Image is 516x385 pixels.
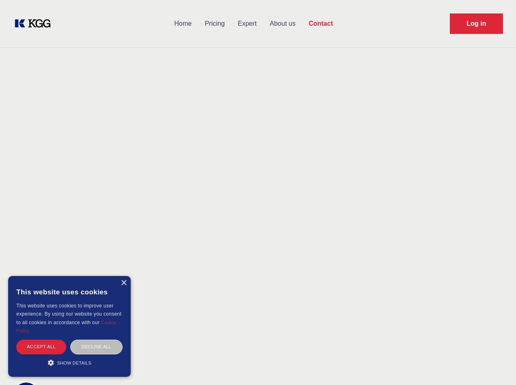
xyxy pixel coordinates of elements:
a: About us [263,13,302,34]
a: Pricing [198,13,231,34]
iframe: Chat Widget [475,346,516,385]
div: Accept all [16,340,66,354]
a: Expert [231,13,263,34]
div: This website uses cookies [16,282,123,302]
div: Decline all [70,340,123,354]
div: Close [121,280,127,286]
a: Cookie Policy [16,320,116,333]
a: Home [168,13,198,34]
a: KOL Knowledge Platform: Talk to Key External Experts (KEE) [13,17,57,30]
span: This website uses cookies to improve user experience. By using our website you consent to all coo... [16,303,121,325]
span: Show details [57,361,92,365]
div: Show details [16,358,123,367]
a: Request Demo [450,13,503,34]
a: Contact [302,13,340,34]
